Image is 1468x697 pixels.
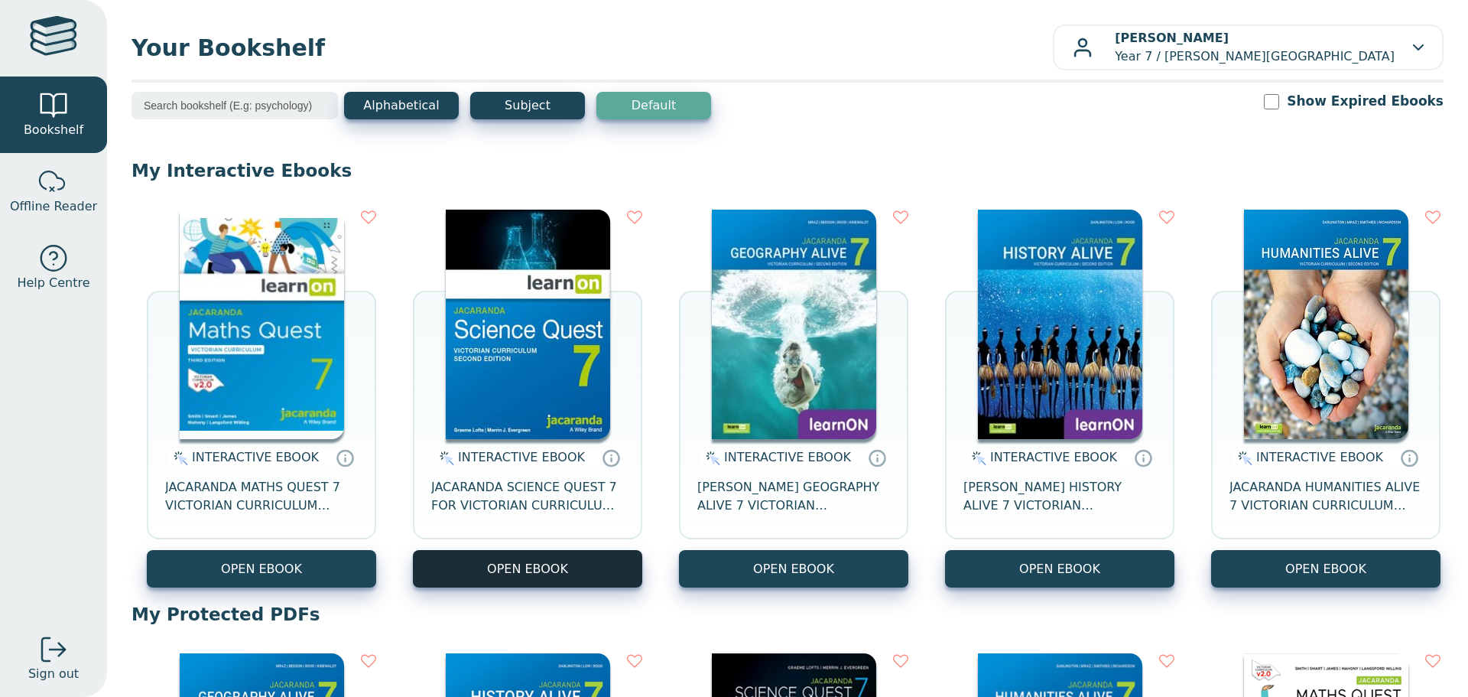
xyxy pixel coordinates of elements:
img: d4781fba-7f91-e911-a97e-0272d098c78b.jpg [978,210,1142,439]
span: [PERSON_NAME] GEOGRAPHY ALIVE 7 VICTORIAN CURRICULUM LEARNON EBOOK 2E [697,478,890,515]
input: Search bookshelf (E.g: psychology) [132,92,338,119]
label: Show Expired Ebooks [1287,92,1444,111]
img: 429ddfad-7b91-e911-a97e-0272d098c78b.jpg [1244,210,1408,439]
span: Bookshelf [24,121,83,139]
button: Default [596,92,711,119]
span: INTERACTIVE EBOOK [990,450,1117,464]
img: interactive.svg [169,449,188,467]
a: Interactive eBooks are accessed online via the publisher’s portal. They contain interactive resou... [1134,448,1152,467]
span: [PERSON_NAME] HISTORY ALIVE 7 VICTORIAN CURRICULUM LEARNON EBOOK 2E [963,478,1156,515]
button: OPEN EBOOK [945,550,1174,588]
a: Interactive eBooks are accessed online via the publisher’s portal. They contain interactive resou... [1400,448,1418,467]
img: 329c5ec2-5188-ea11-a992-0272d098c78b.jpg [446,210,610,439]
img: b87b3e28-4171-4aeb-a345-7fa4fe4e6e25.jpg [180,210,344,439]
img: interactive.svg [967,449,986,467]
button: OPEN EBOOK [679,550,908,588]
img: interactive.svg [1233,449,1252,467]
span: Help Centre [17,274,89,292]
img: interactive.svg [435,449,454,467]
button: [PERSON_NAME]Year 7 / [PERSON_NAME][GEOGRAPHIC_DATA] [1053,24,1444,70]
p: Year 7 / [PERSON_NAME][GEOGRAPHIC_DATA] [1115,29,1395,66]
img: interactive.svg [701,449,720,467]
span: JACARANDA SCIENCE QUEST 7 FOR VICTORIAN CURRICULUM LEARNON 2E EBOOK [431,478,624,515]
span: Sign out [28,665,79,683]
button: Alphabetical [344,92,459,119]
button: Subject [470,92,585,119]
b: [PERSON_NAME] [1115,31,1229,45]
button: OPEN EBOOK [147,550,376,588]
span: INTERACTIVE EBOOK [458,450,585,464]
img: cc9fd0c4-7e91-e911-a97e-0272d098c78b.jpg [712,210,876,439]
span: Offline Reader [10,197,97,216]
button: OPEN EBOOK [413,550,642,588]
p: My Interactive Ebooks [132,159,1444,182]
a: Interactive eBooks are accessed online via the publisher’s portal. They contain interactive resou... [868,448,886,467]
span: INTERACTIVE EBOOK [1256,450,1383,464]
a: Interactive eBooks are accessed online via the publisher’s portal. They contain interactive resou... [336,448,354,467]
p: My Protected PDFs [132,603,1444,626]
span: INTERACTIVE EBOOK [192,450,319,464]
span: Your Bookshelf [132,31,1053,65]
a: Interactive eBooks are accessed online via the publisher’s portal. They contain interactive resou... [602,448,620,467]
span: JACARANDA MATHS QUEST 7 VICTORIAN CURRICULUM LEARNON EBOOK 3E [165,478,358,515]
button: OPEN EBOOK [1211,550,1440,588]
span: JACARANDA HUMANITIES ALIVE 7 VICTORIAN CURRICULUM LEARNON EBOOK 2E [1229,478,1422,515]
span: INTERACTIVE EBOOK [724,450,851,464]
